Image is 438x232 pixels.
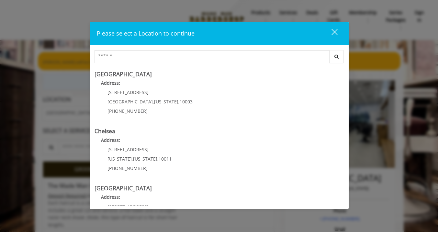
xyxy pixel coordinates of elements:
[320,27,342,40] button: close dialog
[101,137,120,143] b: Address:
[101,194,120,200] b: Address:
[95,50,344,66] div: Center Select
[107,89,149,95] span: [STREET_ADDRESS]
[107,99,153,105] span: [GEOGRAPHIC_DATA]
[95,50,330,63] input: Search Center
[97,29,195,37] span: Please select a Location to continue
[333,54,340,59] i: Search button
[107,165,148,171] span: [PHONE_NUMBER]
[107,146,149,153] span: [STREET_ADDRESS]
[132,156,133,162] span: ,
[95,70,152,78] b: [GEOGRAPHIC_DATA]
[95,127,115,135] b: Chelsea
[324,28,337,38] div: close dialog
[95,184,152,192] b: [GEOGRAPHIC_DATA]
[180,99,193,105] span: 10003
[153,99,154,105] span: ,
[133,156,157,162] span: [US_STATE]
[154,99,178,105] span: [US_STATE]
[159,156,172,162] span: 10011
[107,156,132,162] span: [US_STATE]
[101,80,120,86] b: Address:
[157,156,159,162] span: ,
[107,108,148,114] span: [PHONE_NUMBER]
[178,99,180,105] span: ,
